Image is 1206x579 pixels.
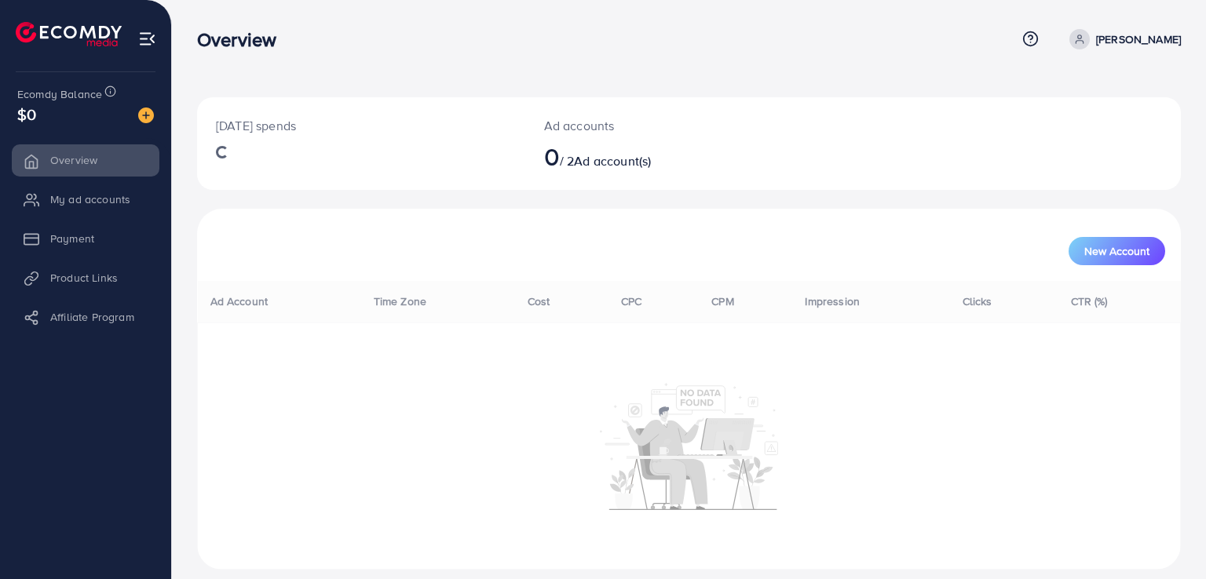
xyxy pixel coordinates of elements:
[16,22,122,46] img: logo
[216,116,506,135] p: [DATE] spends
[17,103,36,126] span: $0
[544,141,752,171] h2: / 2
[1069,237,1165,265] button: New Account
[1063,29,1181,49] a: [PERSON_NAME]
[138,107,154,123] img: image
[1084,246,1149,257] span: New Account
[544,116,752,135] p: Ad accounts
[17,86,102,102] span: Ecomdy Balance
[544,138,560,174] span: 0
[1096,30,1181,49] p: [PERSON_NAME]
[197,28,289,51] h3: Overview
[138,30,156,48] img: menu
[574,152,651,169] span: Ad account(s)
